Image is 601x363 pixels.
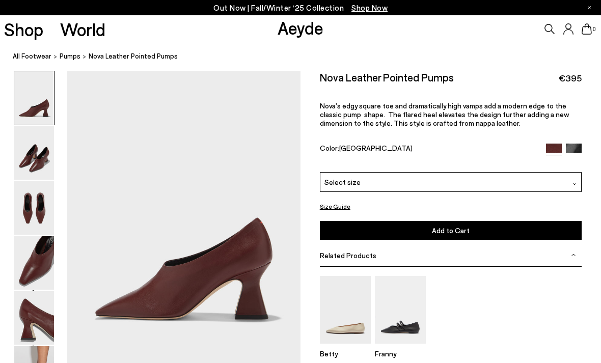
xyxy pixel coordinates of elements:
a: Shop [4,20,43,38]
nav: breadcrumb [13,43,601,71]
div: Color: [320,144,538,155]
span: €395 [559,72,582,85]
img: Nova Leather Pointed Pumps - Image 5 [14,291,54,345]
a: Aeyde [278,17,323,38]
p: Out Now | Fall/Winter ‘25 Collection [213,2,388,14]
span: Navigate to /collections/new-in [351,3,388,12]
button: Add to Cart [320,221,582,240]
a: 0 [582,23,592,35]
img: Nova Leather Pointed Pumps - Image 2 [14,126,54,180]
button: Size Guide [320,200,350,213]
a: Betty Square-Toe Ballet Flats Betty [320,337,371,358]
img: Nova Leather Pointed Pumps - Image 1 [14,71,54,125]
img: Franny Double-Strap Flats [375,276,426,344]
span: Select size [324,177,361,187]
img: Betty Square-Toe Ballet Flats [320,276,371,344]
span: pumps [60,52,80,60]
span: Related Products [320,251,376,260]
a: All Footwear [13,51,51,62]
span: Add to Cart [432,226,470,235]
p: Nova’s edgy square toe and dramatically high vamps add a modern edge to the classic pump shape. T... [320,101,582,127]
img: Nova Leather Pointed Pumps - Image 4 [14,236,54,290]
p: Franny [375,349,426,358]
span: [GEOGRAPHIC_DATA] [339,144,413,152]
a: World [60,20,105,38]
span: Nova Leather Pointed Pumps [89,51,178,62]
img: svg%3E [571,253,576,258]
a: Franny Double-Strap Flats Franny [375,337,426,358]
h2: Nova Leather Pointed Pumps [320,71,454,83]
img: svg%3E [572,181,577,186]
a: pumps [60,51,80,62]
img: Nova Leather Pointed Pumps - Image 3 [14,181,54,235]
span: 0 [592,26,597,32]
p: Betty [320,349,371,358]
